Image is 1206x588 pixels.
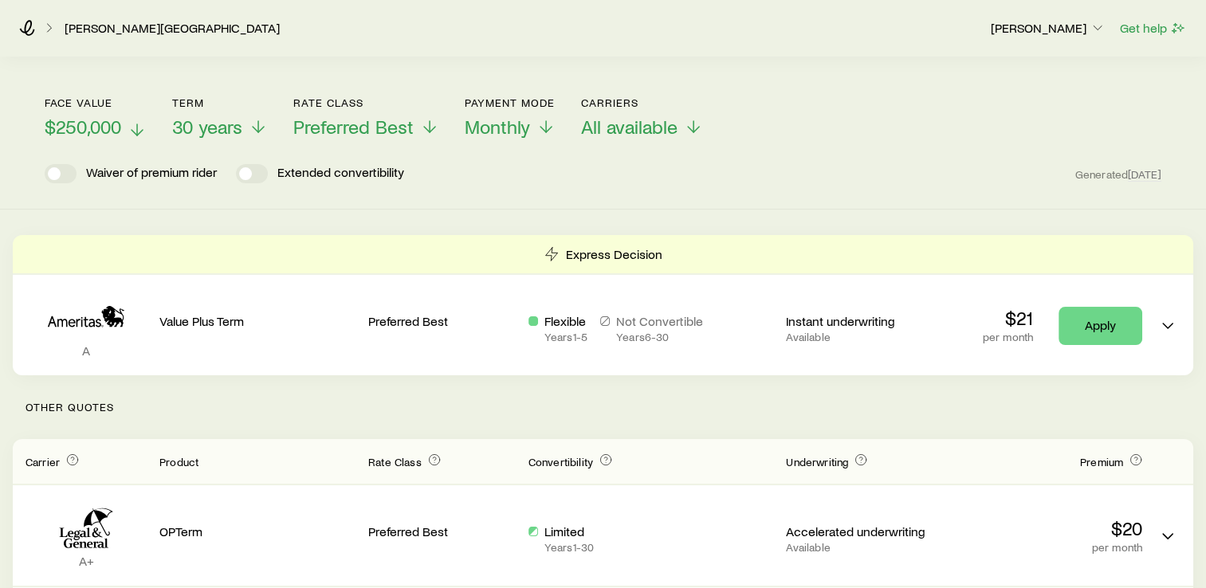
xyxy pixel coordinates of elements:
[616,331,703,343] p: Years 6 - 30
[544,313,587,329] p: Flexible
[544,523,594,539] p: Limited
[946,541,1142,554] p: per month
[172,96,268,139] button: Term30 years
[159,523,356,539] p: OPTerm
[465,116,530,138] span: Monthly
[293,116,414,138] span: Preferred Best
[368,313,516,329] p: Preferred Best
[1075,167,1161,182] span: Generated
[13,235,1193,375] div: Term quotes
[581,116,678,138] span: All available
[45,96,147,139] button: Face value$250,000
[1080,455,1123,468] span: Premium
[293,96,439,139] button: Rate ClassPreferred Best
[528,455,593,468] span: Convertibility
[581,96,703,109] p: Carriers
[45,96,147,109] p: Face value
[983,331,1033,343] p: per month
[990,19,1106,38] button: [PERSON_NAME]
[1128,167,1161,182] span: [DATE]
[45,20,182,58] h2: Term life
[159,455,198,468] span: Product
[26,553,147,569] p: A+
[786,455,848,468] span: Underwriting
[86,164,217,183] p: Waiver of premium rider
[368,455,422,468] span: Rate Class
[786,331,933,343] p: Available
[544,541,594,554] p: Years 1 - 30
[991,20,1106,36] p: [PERSON_NAME]
[172,116,242,138] span: 30 years
[465,96,556,139] button: Payment ModeMonthly
[581,96,703,139] button: CarriersAll available
[465,96,556,109] p: Payment Mode
[786,541,933,554] p: Available
[946,517,1142,539] p: $20
[1059,307,1142,345] a: Apply
[13,375,1193,439] p: Other Quotes
[64,21,281,36] a: [PERSON_NAME][GEOGRAPHIC_DATA]
[368,523,516,539] p: Preferred Best
[616,313,703,329] p: Not Convertible
[26,455,60,468] span: Carrier
[277,164,404,183] p: Extended convertibility
[983,307,1033,329] p: $21
[45,116,121,138] span: $250,000
[566,246,662,262] p: Express Decision
[544,331,587,343] p: Years 1 - 5
[293,96,439,109] p: Rate Class
[786,523,933,539] p: Accelerated underwriting
[26,343,147,359] p: A
[786,313,933,329] p: Instant underwriting
[172,96,268,109] p: Term
[159,313,356,329] p: Value Plus Term
[1119,19,1187,37] button: Get help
